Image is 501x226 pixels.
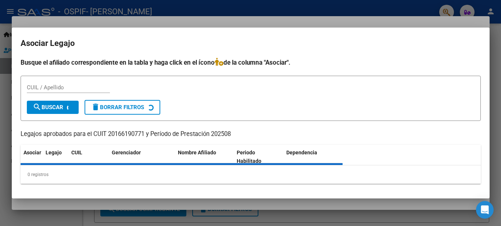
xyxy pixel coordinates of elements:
mat-icon: delete [91,103,100,111]
button: Borrar Filtros [85,100,160,115]
datatable-header-cell: Asociar [21,145,43,169]
span: Gerenciador [112,150,141,155]
span: CUIL [71,150,82,155]
datatable-header-cell: Nombre Afiliado [175,145,234,169]
mat-icon: search [33,103,42,111]
span: Buscar [33,104,63,111]
span: Legajo [46,150,62,155]
p: Legajos aprobados para el CUIT 20166190771 y Período de Prestación 202508 [21,130,481,139]
datatable-header-cell: Gerenciador [109,145,175,169]
span: Borrar Filtros [91,104,144,111]
div: 0 registros [21,165,481,184]
datatable-header-cell: CUIL [68,145,109,169]
datatable-header-cell: Periodo Habilitado [234,145,283,169]
span: Asociar [24,150,41,155]
span: Dependencia [286,150,317,155]
div: Open Intercom Messenger [476,201,494,219]
span: Nombre Afiliado [178,150,216,155]
datatable-header-cell: Dependencia [283,145,343,169]
datatable-header-cell: Legajo [43,145,68,169]
h2: Asociar Legajo [21,36,481,50]
h4: Busque el afiliado correspondiente en la tabla y haga click en el ícono de la columna "Asociar". [21,58,481,67]
span: Periodo Habilitado [237,150,261,164]
button: Buscar [27,101,79,114]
